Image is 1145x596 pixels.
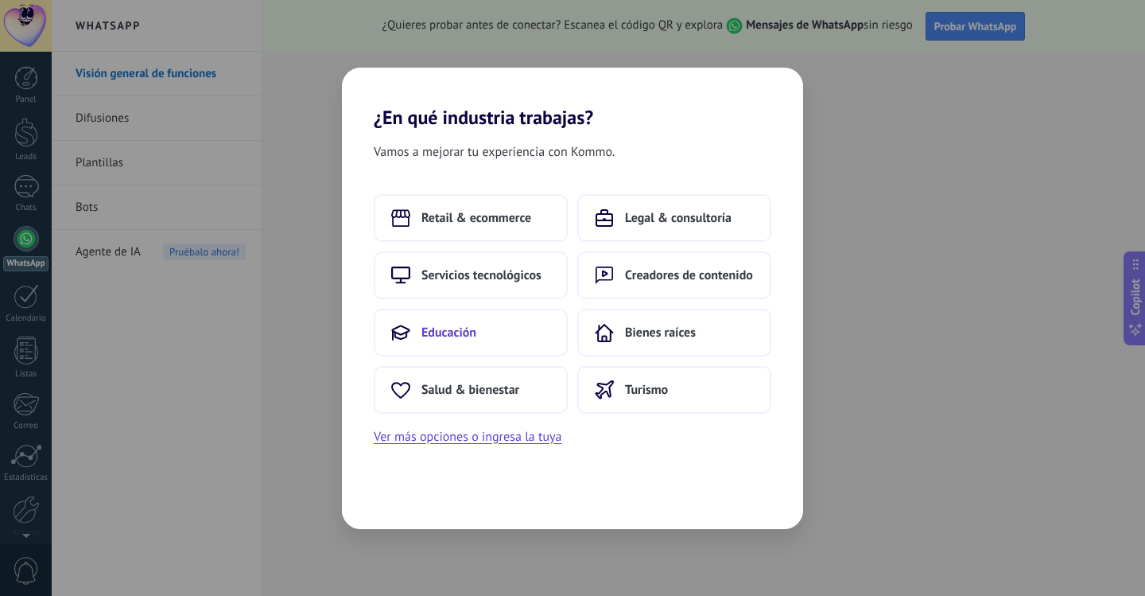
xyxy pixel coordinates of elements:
button: Legal & consultoría [577,194,771,242]
span: Turismo [625,382,668,398]
span: Retail & ecommerce [421,210,531,226]
button: Bienes raíces [577,309,771,356]
button: Educación [374,309,568,356]
span: Salud & bienestar [421,382,519,398]
button: Creadores de contenido [577,251,771,299]
span: Servicios tecnológicos [421,267,541,283]
button: Retail & ecommerce [374,194,568,242]
button: Salud & bienestar [374,366,568,414]
button: Ver más opciones o ingresa la tuya [374,427,561,447]
h2: ¿En qué industria trabajas? [342,68,803,129]
span: Creadores de contenido [625,267,753,283]
button: Turismo [577,366,771,414]
span: Vamos a mejorar tu experiencia con Kommo. [374,142,615,162]
span: Legal & consultoría [625,210,732,226]
span: Bienes raíces [625,325,696,341]
span: Educación [421,325,476,341]
button: Servicios tecnológicos [374,251,568,299]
